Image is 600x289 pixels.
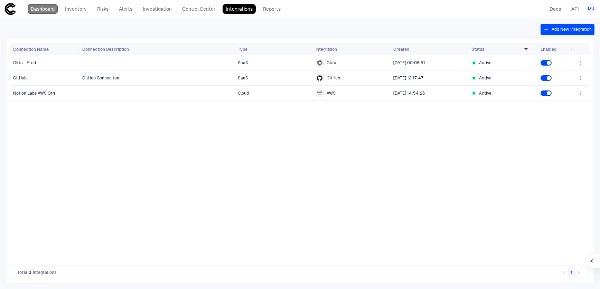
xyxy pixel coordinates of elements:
span: [DATE] 00:08:51 [393,60,425,65]
span: Cloud [238,91,249,96]
span: Okta - Prod [13,60,36,66]
span: SaaS [238,60,248,65]
span: GitHub Conneciton [82,76,119,80]
a: Risks [94,4,112,14]
span: Status [471,47,485,52]
span: Enabled [541,47,556,52]
button: page 1 [568,269,575,276]
a: Reports [260,4,284,14]
span: Integrations [33,270,57,275]
span: Connection Description [82,47,129,52]
a: Docs [546,4,564,14]
a: Investigation [140,4,175,14]
a: Dashboard [28,4,58,14]
div: AWS [317,90,322,96]
span: 3 [29,270,31,275]
span: Active [479,90,491,96]
span: GitHub [327,75,340,81]
span: Active [479,60,491,66]
span: GitHub [13,75,27,81]
div: GitHub [317,75,322,81]
span: Notion Labs AWS Org [13,90,55,96]
span: Integration [316,47,337,52]
span: Total [17,270,27,275]
nav: pagination navigation [560,268,583,277]
span: Okta [327,60,336,66]
a: Integrations [223,4,256,14]
span: Type [238,47,247,52]
span: [DATE] 12:17:47 [393,76,423,80]
span: Connection Name [13,47,49,52]
a: Control Center [179,4,218,14]
span: Created [393,47,409,52]
a: API [568,4,582,14]
button: Add New Integration [541,24,594,35]
a: Alerts [116,4,135,14]
a: Inventory [62,4,90,14]
span: MJ [588,6,594,12]
span: Active [479,75,491,81]
span: [DATE] 14:54:26 [393,91,425,96]
span: AWS [327,90,336,96]
div: Okta [317,60,322,66]
span: SaaS [238,76,248,80]
button: MJ [586,4,596,14]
